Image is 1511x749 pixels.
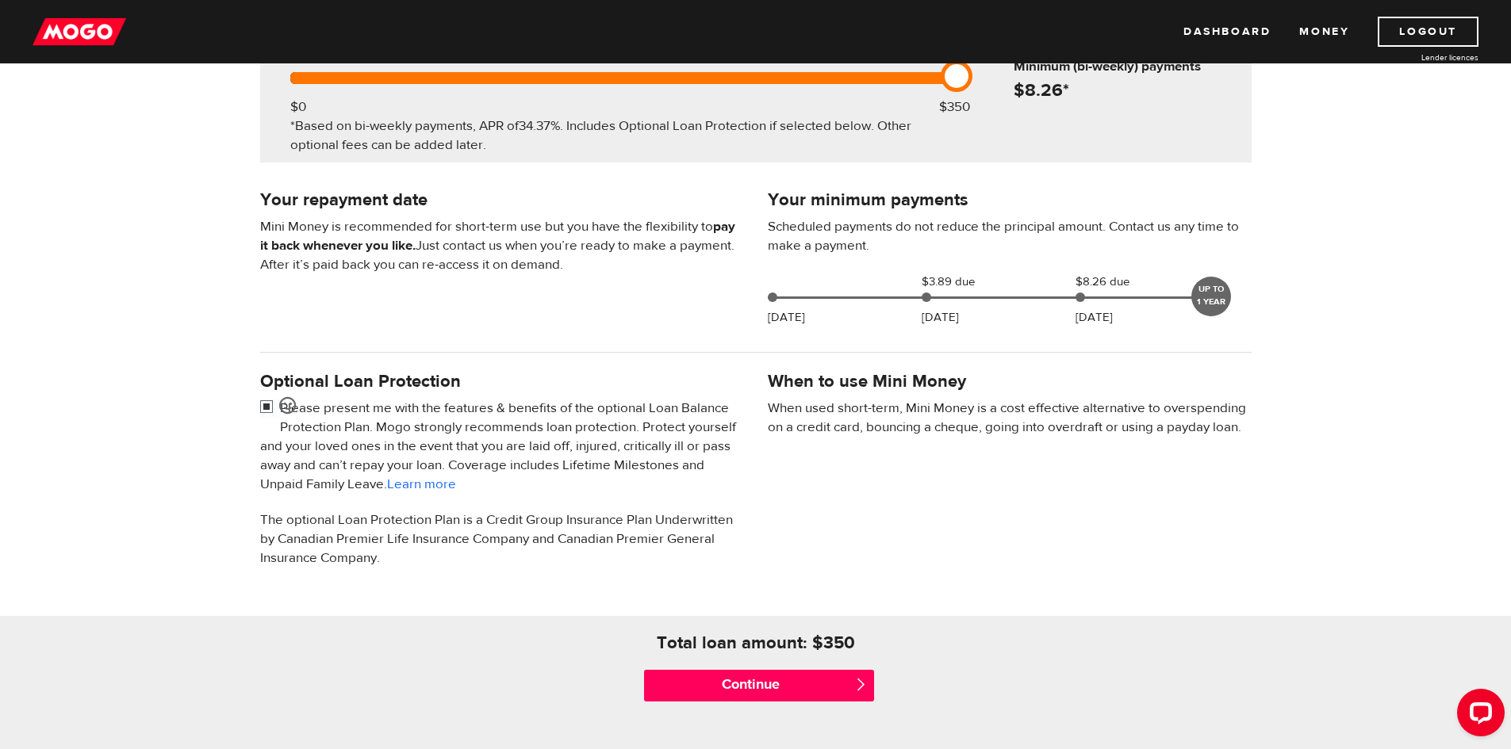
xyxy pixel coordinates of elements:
input: Continue [644,670,874,701]
p: [DATE] [922,308,959,327]
p: The optional Loan Protection Plan is a Credit Group Insurance Plan Underwritten by Canadian Premi... [260,510,744,567]
span: $3.89 due [922,273,1001,292]
a: Logout [1378,17,1478,47]
div: $0 [290,97,306,117]
h4: Your repayment date [260,189,744,211]
h4: Total loan amount: $ [657,632,823,654]
p: [DATE] [768,308,805,327]
a: Lender licences [1360,52,1478,63]
div: $350 [939,97,970,117]
p: Scheduled payments do not reduce the principal amount. Contact us any time to make a payment. [768,217,1252,255]
p: Mini Money is recommended for short-term use but you have the flexibility to Just contact us when... [260,217,744,274]
h4: Optional Loan Protection [260,370,744,392]
h6: Minimum (bi-weekly) payments [1014,57,1245,76]
div: *Based on bi-weekly payments, APR of . Includes Optional Loan Protection if selected below. Other... [290,117,950,155]
h4: When to use Mini Money [768,370,966,392]
img: mogo_logo-11ee424be714fa7cbb0f0f49df9e16ec.png [33,17,126,47]
p: Please present me with the features & benefits of the optional Loan Balance Protection Plan. Mogo... [260,399,744,494]
h4: Your minimum payments [768,189,1252,211]
b: pay it back whenever you like. [260,218,735,254]
span:  [854,678,868,691]
span: $8.26 due [1076,273,1155,292]
p: [DATE] [1076,308,1113,327]
span: 34.37% [519,117,560,135]
input: <span class="smiley-face happy"></span> [260,399,280,418]
iframe: LiveChat chat widget [1444,682,1511,749]
a: Money [1299,17,1349,47]
h4: 350 [823,632,855,654]
h4: $ [1014,79,1245,101]
p: When used short-term, Mini Money is a cost effective alternative to overspending on a credit card... [768,399,1252,437]
a: Learn more [387,476,456,493]
div: UP TO 1 YEAR [1191,277,1231,316]
a: Dashboard [1183,17,1271,47]
span: 8.26 [1025,78,1063,101]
